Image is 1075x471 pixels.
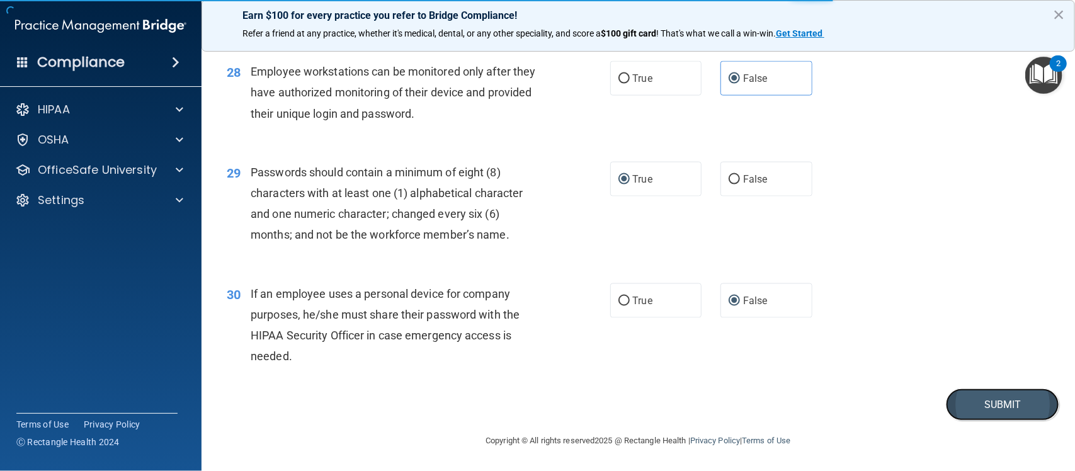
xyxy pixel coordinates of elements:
[729,297,740,306] input: False
[38,193,84,208] p: Settings
[251,166,523,242] span: Passwords should contain a minimum of eight (8) characters with at least one (1) alphabetical cha...
[601,28,656,38] strong: $100 gift card
[227,65,241,80] span: 28
[776,28,822,38] strong: Get Started
[15,132,183,147] a: OSHA
[242,9,1034,21] p: Earn $100 for every practice you refer to Bridge Compliance!
[227,166,241,181] span: 29
[15,162,183,178] a: OfficeSafe University
[1025,57,1062,94] button: Open Resource Center, 2 new notifications
[38,162,157,178] p: OfficeSafe University
[15,13,186,38] img: PMB logo
[251,287,520,363] span: If an employee uses a personal device for company purposes, he/she must share their password with...
[618,297,630,306] input: True
[743,295,768,307] span: False
[409,421,868,461] div: Copyright © All rights reserved 2025 @ Rectangle Health | |
[1056,64,1061,80] div: 2
[1053,4,1065,25] button: Close
[242,28,601,38] span: Refer a friend at any practice, whether it's medical, dental, or any other speciality, and score a
[227,287,241,302] span: 30
[742,436,790,445] a: Terms of Use
[776,28,824,38] a: Get Started
[38,132,69,147] p: OSHA
[37,54,125,71] h4: Compliance
[618,74,630,84] input: True
[633,72,652,84] span: True
[15,193,183,208] a: Settings
[16,436,120,448] span: Ⓒ Rectangle Health 2024
[618,175,630,184] input: True
[743,173,768,185] span: False
[946,389,1059,421] button: Submit
[690,436,740,445] a: Privacy Policy
[251,65,535,120] span: Employee workstations can be monitored only after they have authorized monitoring of their device...
[84,418,140,431] a: Privacy Policy
[16,418,69,431] a: Terms of Use
[15,102,183,117] a: HIPAA
[38,102,70,117] p: HIPAA
[633,173,652,185] span: True
[633,295,652,307] span: True
[729,74,740,84] input: False
[656,28,776,38] span: ! That's what we call a win-win.
[729,175,740,184] input: False
[743,72,768,84] span: False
